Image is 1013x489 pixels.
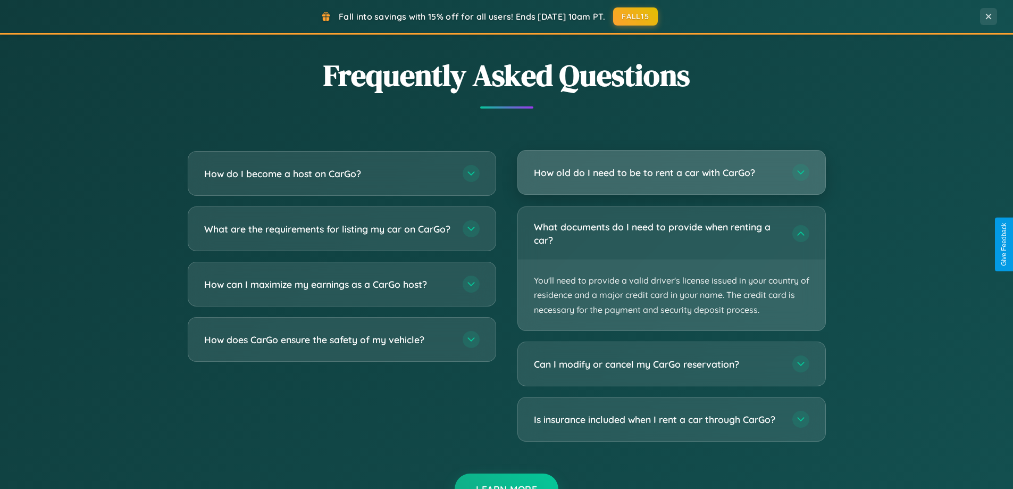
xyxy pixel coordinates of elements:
h3: What documents do I need to provide when renting a car? [534,220,782,246]
div: Give Feedback [1000,223,1008,266]
h3: What are the requirements for listing my car on CarGo? [204,222,452,236]
h3: How can I maximize my earnings as a CarGo host? [204,278,452,291]
h3: How does CarGo ensure the safety of my vehicle? [204,333,452,346]
p: You'll need to provide a valid driver's license issued in your country of residence and a major c... [518,260,825,330]
h2: Frequently Asked Questions [188,55,826,96]
h3: Can I modify or cancel my CarGo reservation? [534,358,782,371]
span: Fall into savings with 15% off for all users! Ends [DATE] 10am PT. [339,11,605,22]
h3: How old do I need to be to rent a car with CarGo? [534,166,782,179]
button: FALL15 [613,7,658,26]
h3: Is insurance included when I rent a car through CarGo? [534,413,782,426]
h3: How do I become a host on CarGo? [204,167,452,180]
